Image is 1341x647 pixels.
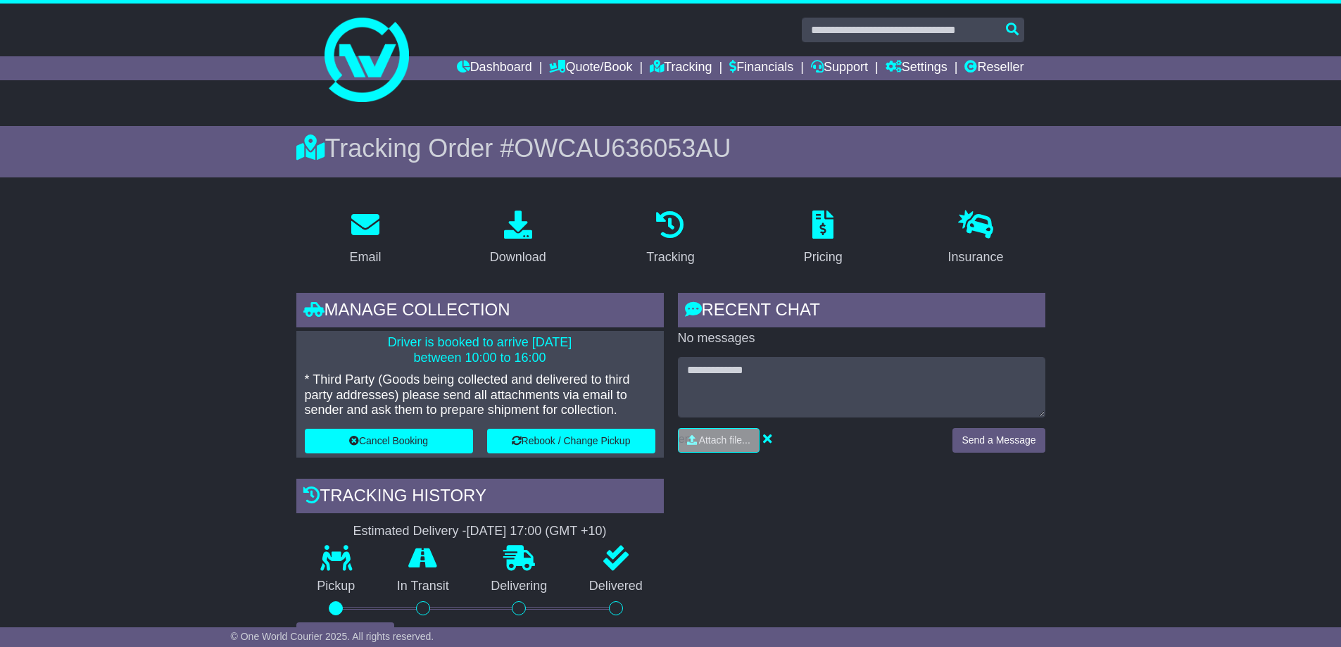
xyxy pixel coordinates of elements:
div: Email [349,248,381,267]
div: Tracking history [296,479,664,517]
div: Manage collection [296,293,664,331]
button: Rebook / Change Pickup [487,429,655,453]
a: Quote/Book [549,56,632,80]
button: Send a Message [952,428,1045,453]
p: Pickup [296,579,377,594]
span: OWCAU636053AU [514,134,731,163]
a: Financials [729,56,793,80]
p: In Transit [376,579,470,594]
div: Insurance [948,248,1004,267]
p: Delivering [470,579,569,594]
button: Cancel Booking [305,429,473,453]
a: Download [481,206,555,272]
a: Insurance [939,206,1013,272]
div: Tracking Order # [296,133,1045,163]
a: Dashboard [457,56,532,80]
div: RECENT CHAT [678,293,1045,331]
p: Delivered [568,579,664,594]
a: Tracking [637,206,703,272]
a: Email [340,206,390,272]
button: View Full Tracking [296,622,394,647]
span: © One World Courier 2025. All rights reserved. [231,631,434,642]
p: No messages [678,331,1045,346]
a: Settings [886,56,947,80]
div: Estimated Delivery - [296,524,664,539]
a: Support [811,56,868,80]
p: * Third Party (Goods being collected and delivered to third party addresses) please send all atta... [305,372,655,418]
div: Pricing [804,248,843,267]
a: Reseller [964,56,1024,80]
a: Tracking [650,56,712,80]
p: Driver is booked to arrive [DATE] between 10:00 to 16:00 [305,335,655,365]
div: [DATE] 17:00 (GMT +10) [467,524,607,539]
div: Tracking [646,248,694,267]
div: Download [490,248,546,267]
a: Pricing [795,206,852,272]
